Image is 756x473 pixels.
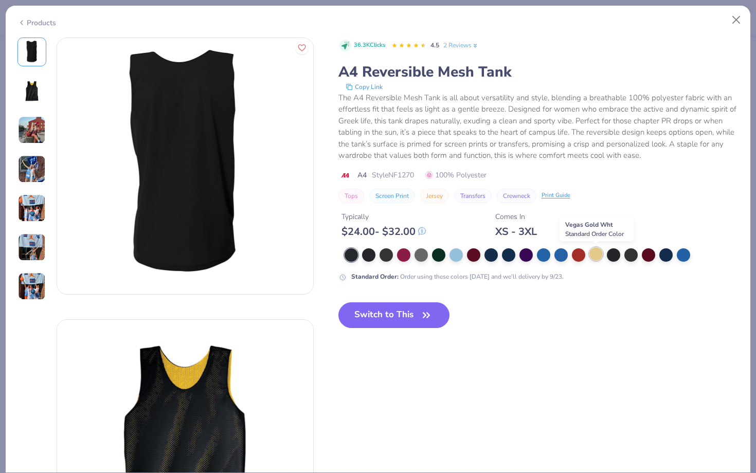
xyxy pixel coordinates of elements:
button: Transfers [454,189,492,203]
span: Style NF1270 [372,170,414,180]
img: front [20,79,44,103]
span: A4 [357,170,367,180]
span: Standard Order Color [565,230,624,238]
img: User generated content [18,116,46,144]
div: Typically [341,211,426,222]
div: Vegas Gold Wht [560,217,634,241]
button: Screen Print [369,189,415,203]
button: Tops [338,189,364,203]
div: The A4 Reversible Mesh Tank is all about versatility and style, blending a breathable 100% polyes... [338,92,739,161]
img: User generated content [18,194,46,222]
a: 2 Reviews [443,41,479,50]
div: Order using these colors [DATE] and we’ll delivery by 9/23. [351,272,564,281]
button: Crewneck [497,189,536,203]
span: 100% Polyester [425,170,487,180]
div: Print Guide [542,191,570,200]
div: A4 Reversible Mesh Tank [338,62,739,82]
img: back [20,40,44,64]
div: XS - 3XL [495,225,537,238]
div: 4.5 Stars [391,38,426,54]
img: User generated content [18,233,46,261]
div: Products [17,17,56,28]
img: brand logo [338,171,352,179]
img: back [57,38,313,294]
button: copy to clipboard [343,82,386,92]
img: User generated content [18,155,46,183]
img: User generated content [18,272,46,300]
button: Jersey [420,189,449,203]
button: Switch to This [338,302,450,328]
div: $ 24.00 - $ 32.00 [341,225,426,238]
button: Close [727,10,746,30]
span: 4.5 [430,41,439,49]
span: 36.3K Clicks [354,41,385,50]
strong: Standard Order : [351,272,399,281]
button: Like [295,41,309,54]
div: Comes In [495,211,537,222]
